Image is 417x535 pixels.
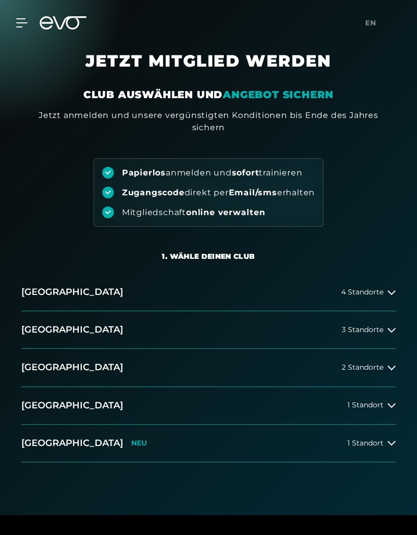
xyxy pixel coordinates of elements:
span: 4 Standorte [341,288,383,296]
button: [GEOGRAPHIC_DATA]2 Standorte [21,349,396,387]
a: en [365,17,382,29]
strong: Email/sms [229,188,277,197]
span: en [365,18,376,27]
span: 1 Standort [347,439,383,447]
h1: JETZT MITGLIED WERDEN [36,51,381,87]
strong: Zugangscode [122,188,185,197]
div: anmelden und trainieren [122,167,303,179]
strong: Papierlos [122,168,166,177]
button: [GEOGRAPHIC_DATA]1 Standort [21,387,396,425]
div: Jetzt anmelden und unsere vergünstigten Konditionen bis Ende des Jahres sichern [36,109,381,134]
h2: [GEOGRAPHIC_DATA] [21,286,123,299]
button: [GEOGRAPHIC_DATA]4 Standorte [21,274,396,311]
span: 2 Standorte [342,364,383,371]
h2: [GEOGRAPHIC_DATA] [21,399,123,412]
span: 3 Standorte [342,326,383,334]
div: 1. Wähle deinen Club [162,251,255,261]
h2: [GEOGRAPHIC_DATA] [21,437,123,450]
div: CLUB AUSWÄHLEN UND [83,87,334,102]
span: 1 Standort [347,401,383,409]
div: Mitgliedschaft [122,207,265,218]
div: direkt per erhalten [122,187,315,198]
strong: online verwalten [186,207,265,217]
em: ANGEBOT SICHERN [223,88,334,101]
button: [GEOGRAPHIC_DATA]NEU1 Standort [21,425,396,462]
h2: [GEOGRAPHIC_DATA] [21,361,123,374]
p: NEU [131,439,147,448]
h2: [GEOGRAPHIC_DATA] [21,323,123,336]
strong: sofort [232,168,259,177]
button: [GEOGRAPHIC_DATA]3 Standorte [21,311,396,349]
